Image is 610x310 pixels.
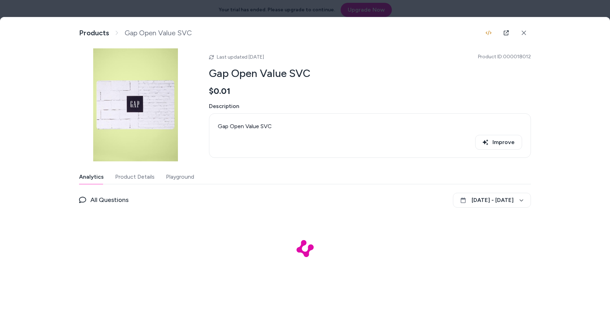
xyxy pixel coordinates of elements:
[79,170,104,184] button: Analytics
[90,195,128,205] span: All Questions
[453,193,531,208] button: [DATE] - [DATE]
[79,48,192,161] img: cn5116283.jpg
[79,29,192,37] nav: breadcrumb
[166,170,194,184] button: Playground
[209,86,231,96] span: $0.01
[209,102,531,111] span: Description
[217,54,264,60] span: Last updated [DATE]
[125,29,192,37] span: Gap Open Value SVC
[209,67,531,80] h2: Gap Open Value SVC
[478,53,531,60] span: Product ID: 000018012
[218,122,522,131] p: Gap Open Value SVC
[475,135,522,150] button: Improve
[79,29,109,37] a: Products
[115,170,155,184] button: Product Details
